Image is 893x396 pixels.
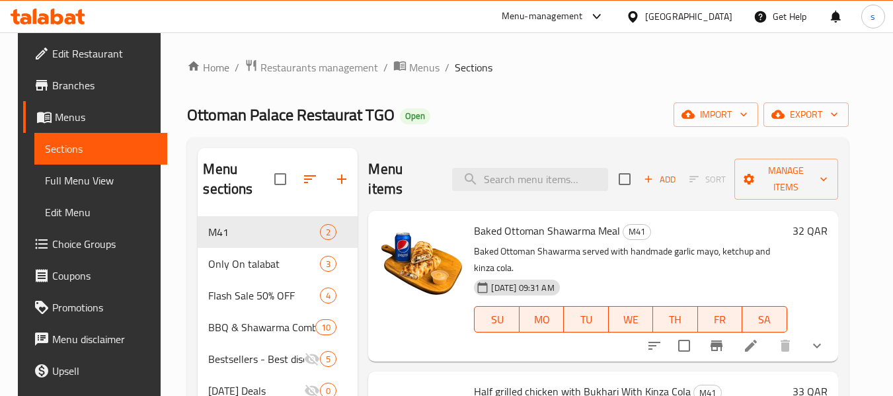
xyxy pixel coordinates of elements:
[658,310,692,329] span: TH
[474,221,620,241] span: Baked Ottoman Shawarma Meal
[520,306,564,333] button: MO
[769,330,801,362] button: delete
[569,310,603,329] span: TU
[316,321,336,334] span: 10
[748,310,781,329] span: SA
[294,163,326,195] span: Sort sections
[793,221,828,240] h6: 32 QAR
[502,9,583,24] div: Menu-management
[393,59,440,76] a: Menus
[34,133,167,165] a: Sections
[703,310,737,329] span: FR
[52,236,157,252] span: Choice Groups
[609,306,653,333] button: WE
[763,102,849,127] button: export
[639,330,670,362] button: sort-choices
[23,260,167,292] a: Coupons
[455,59,492,75] span: Sections
[304,351,320,367] svg: Inactive section
[326,163,358,195] button: Add section
[198,280,358,311] div: Flash Sale 50% OFF4
[321,258,336,270] span: 3
[670,332,698,360] span: Select to update
[445,59,449,75] li: /
[742,306,787,333] button: SA
[208,288,320,303] div: Flash Sale 50% OFF
[645,9,732,24] div: [GEOGRAPHIC_DATA]
[383,59,388,75] li: /
[23,355,167,387] a: Upsell
[801,330,833,362] button: show more
[743,338,759,354] a: Edit menu item
[55,109,157,125] span: Menus
[486,282,559,294] span: [DATE] 09:31 AM
[684,106,748,123] span: import
[639,169,681,190] span: Add item
[611,165,639,193] span: Select section
[208,351,304,367] span: Bestsellers - Best discounts on selected items
[480,310,514,329] span: SU
[235,59,239,75] li: /
[653,306,697,333] button: TH
[701,330,732,362] button: Branch-specific-item
[45,141,157,157] span: Sections
[642,172,678,187] span: Add
[614,310,648,329] span: WE
[208,319,315,335] span: BBQ & Shawarma Combo
[681,169,734,190] span: Select section first
[23,292,167,323] a: Promotions
[321,226,336,239] span: 2
[698,306,742,333] button: FR
[474,306,519,333] button: SU
[745,163,827,196] span: Manage items
[409,59,440,75] span: Menus
[23,228,167,260] a: Choice Groups
[45,204,157,220] span: Edit Menu
[52,331,157,347] span: Menu disclaimer
[187,59,848,76] nav: breadcrumb
[321,290,336,302] span: 4
[674,102,758,127] button: import
[45,173,157,188] span: Full Menu View
[400,110,430,122] span: Open
[368,159,436,199] h2: Menu items
[198,248,358,280] div: Only On talabat3
[320,351,336,367] div: items
[187,100,395,130] span: Ottoman Palace Restaurat TGO
[320,224,336,240] div: items
[34,196,167,228] a: Edit Menu
[34,165,167,196] a: Full Menu View
[245,59,378,76] a: Restaurants management
[198,311,358,343] div: BBQ & Shawarma Combo10
[260,59,378,75] span: Restaurants management
[208,256,320,272] span: Only On talabat
[639,169,681,190] button: Add
[266,165,294,193] span: Select all sections
[623,224,650,239] span: M41
[871,9,875,24] span: s
[187,59,229,75] a: Home
[809,338,825,354] svg: Show Choices
[774,106,838,123] span: export
[525,310,559,329] span: MO
[208,224,320,240] div: M41
[320,256,336,272] div: items
[315,319,336,335] div: items
[452,168,608,191] input: search
[52,268,157,284] span: Coupons
[321,353,336,366] span: 5
[52,363,157,379] span: Upsell
[320,288,336,303] div: items
[52,77,157,93] span: Branches
[23,69,167,101] a: Branches
[23,323,167,355] a: Menu disclaimer
[23,38,167,69] a: Edit Restaurant
[52,299,157,315] span: Promotions
[23,101,167,133] a: Menus
[474,243,787,276] p: Baked Ottoman Shawarma served with handmade garlic mayo, ketchup and kinza cola.
[400,108,430,124] div: Open
[623,224,651,240] div: M41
